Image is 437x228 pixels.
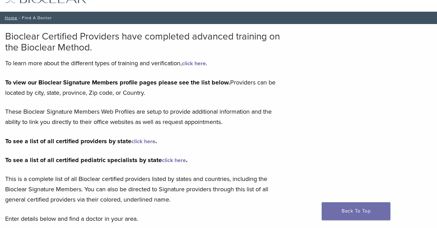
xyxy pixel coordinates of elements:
p: These Bioclear Signature Members Web Profiles are setup to provide additional information and the... [5,106,286,127]
h2: Bioclear Certified Providers have completed advanced training on the Bioclear Method. [5,31,286,53]
p: Enter details below and find a doctor in your area. [5,214,286,224]
strong: To view our Bioclear Signature Members profile pages please see the list below. [5,79,230,86]
span: / [17,16,22,20]
p: This is a complete list of all Bioclear certified providers listed by states and countries, inclu... [5,174,286,205]
a: Back To Top [322,202,390,220]
p: To learn more about the different types of training and verification, . [5,58,286,68]
strong: To see a list of all certified providers by state . [5,137,157,145]
p: Providers can be located by city, state, province, Zip code, or Country. [5,77,286,98]
a: click here [182,60,206,67]
strong: To see a list of all certified pediatric specialists by state . [5,156,188,164]
a: Home [3,15,17,20]
a: click here [131,138,155,145]
a: click here [162,157,186,164]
